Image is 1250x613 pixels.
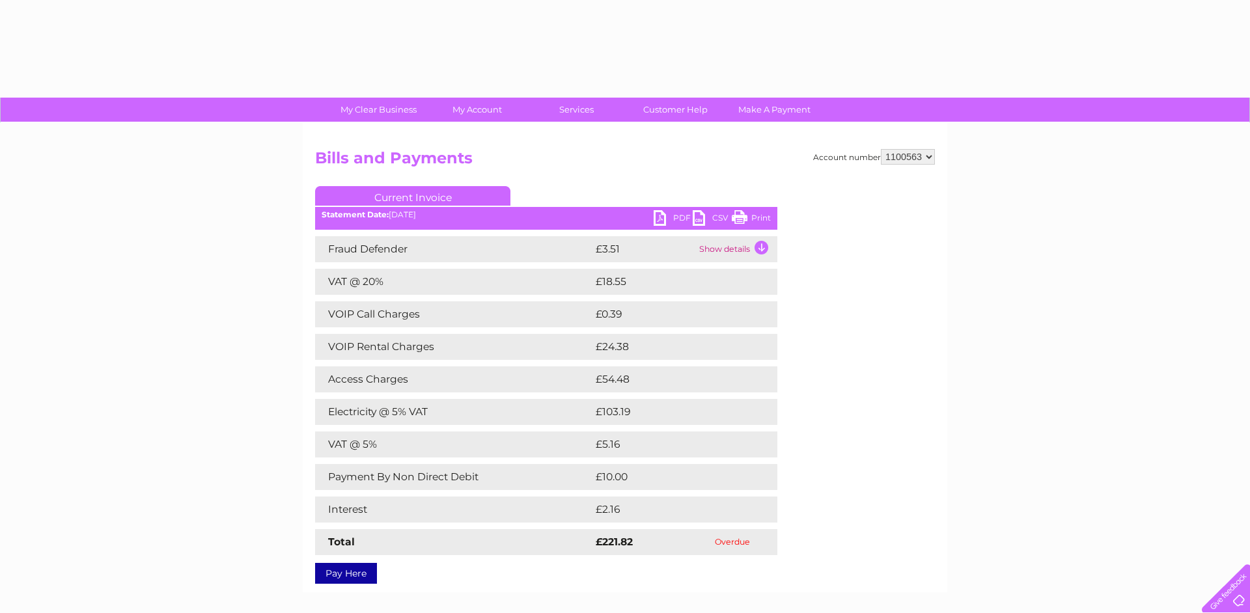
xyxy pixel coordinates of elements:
[721,98,828,122] a: Make A Payment
[732,210,771,229] a: Print
[315,431,592,457] td: VAT @ 5%
[328,536,355,548] strong: Total
[325,98,432,122] a: My Clear Business
[693,210,732,229] a: CSV
[315,210,777,219] div: [DATE]
[592,269,750,295] td: £18.55
[315,563,377,584] a: Pay Here
[654,210,693,229] a: PDF
[322,210,389,219] b: Statement Date:
[813,149,935,165] div: Account number
[315,236,592,262] td: Fraud Defender
[315,149,935,174] h2: Bills and Payments
[315,464,592,490] td: Payment By Non Direct Debit
[592,399,753,425] td: £103.19
[315,366,592,392] td: Access Charges
[592,236,696,262] td: £3.51
[424,98,531,122] a: My Account
[315,301,592,327] td: VOIP Call Charges
[622,98,729,122] a: Customer Help
[592,334,751,360] td: £24.38
[592,431,745,457] td: £5.16
[592,301,747,327] td: £0.39
[315,186,510,206] a: Current Invoice
[687,529,777,555] td: Overdue
[592,366,752,392] td: £54.48
[596,536,633,548] strong: £221.82
[315,399,592,425] td: Electricity @ 5% VAT
[696,236,777,262] td: Show details
[315,269,592,295] td: VAT @ 20%
[523,98,630,122] a: Services
[315,334,592,360] td: VOIP Rental Charges
[592,464,751,490] td: £10.00
[315,497,592,523] td: Interest
[592,497,745,523] td: £2.16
